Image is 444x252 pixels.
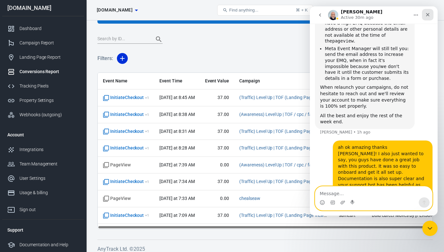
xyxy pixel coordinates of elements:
div: Tracking Pixels [19,83,79,89]
span: Standard event name [103,195,131,202]
li: Support [2,222,84,238]
time: 2025-09-07T07:34:28-04:00 [159,179,195,184]
a: (Awareness) Level Up | TOF / cpc / facebook [239,112,326,117]
span: (Traffic) Level Up | TOF (Landing Page Views) / cpc / facebook [239,145,329,151]
span: samcart.com [97,6,133,14]
span: InitiateCheckout [103,95,149,101]
span: (Traffic) Level Up | TOF (Landing Page Views) / cpc / facebook [239,212,329,219]
button: Upload attachment [30,194,35,199]
span: (Awareness) Level Up | TOF / cpc / facebook [239,162,326,168]
span: (Awareness) Level Up | TOF / cpc / facebook [239,111,326,118]
li: some events like can never have a high EMQ because the email address or other personal details ar... [15,8,100,38]
span: 37.00 [205,179,229,185]
span: (Traffic) Level Up | TOF (Landing Page Views) / cpc / facebook [239,95,329,101]
sup: + 1 [145,112,149,117]
div: scrollable content [98,73,433,229]
iframe: Intercom live chat [310,6,438,216]
sup: + 1 [145,146,149,150]
time: 2025-09-07T08:31:09-04:00 [159,129,195,134]
span: 37.00 [205,145,229,151]
li: Meta Event Manager will still tell you: send the email address to increase your EMQ, when in fact... [15,39,100,75]
span: 0.00 [205,162,229,168]
a: (Traffic) Level Up | TOF (Landing Page Views) / cpc / facebook [239,179,361,184]
div: Dashboard [19,25,79,32]
span: InitiateCheckout [103,128,149,135]
div: [DOMAIN_NAME] [2,5,84,11]
sup: + 1 [145,179,149,184]
a: Sign out [424,3,439,18]
button: Emoji picker [10,194,15,199]
span: InitiateCheckout [103,212,149,219]
a: Tracking Pixels [2,79,84,93]
span: Event Name [103,78,149,84]
time: 2025-09-07T07:33:29-04:00 [159,196,195,201]
span: 37.00 [205,95,229,101]
span: 37.00 [205,111,229,118]
div: ah ok amazing thanks [PERSON_NAME]! I also just wanted to say, you guys have done a great job wit... [23,134,123,236]
div: Usage & billing [19,189,79,196]
a: Dashboard [2,21,84,36]
a: Webhooks (outgoing) [2,108,84,122]
a: Team Management [2,157,84,171]
span: InitiateCheckout [103,145,149,151]
div: User Settings [19,175,79,182]
div: Team Management [19,161,79,167]
div: Conversions Report [19,68,79,75]
span: (Traffic) Level Up | TOF (Landing Page Views) / cpc / facebook [239,179,329,185]
time: 2025-09-07T07:39:40-04:00 [159,162,195,167]
div: Landing Page Report [19,54,79,61]
textarea: Message… [5,180,122,191]
a: chealseaw [239,196,260,201]
li: Account [2,127,84,142]
a: User Settings [2,171,84,186]
a: Property Settings [2,93,84,108]
span: 37.00 [205,212,229,219]
button: Find anything...⌘ + K [217,5,313,16]
a: Landing Page Report [2,50,84,65]
div: [PERSON_NAME] • 1h ago [10,124,60,128]
div: Property Settings [19,97,79,104]
a: (Traffic) Level Up | TOF (Landing Page Views) / cpc / facebook [239,129,361,134]
a: Campaign Report [2,36,84,50]
sup: + 1 [145,213,149,218]
sup: + 1 [145,95,149,100]
span: InitiateCheckout [103,179,149,185]
span: 37.00 [205,128,229,135]
div: ⌘ + K [296,8,308,12]
a: (Traffic) Level Up | TOF (Landing Page Views) / cpc / facebook [239,213,361,218]
button: [DOMAIN_NAME] [94,4,140,16]
a: (Awareness) Level Up | TOF / cpc / facebook [239,162,326,167]
button: Start recording [41,194,46,199]
span: Event Time [159,78,195,84]
time: 2025-09-07T08:45:48-04:00 [159,95,195,100]
span: Event Value [205,78,229,84]
a: (Traffic) Level Up | TOF (Landing Page Views) / cpc / facebook [239,95,361,100]
time: 2025-09-07T07:09:05-04:00 [159,213,195,218]
a: Sign out [2,200,84,217]
button: Search [151,32,166,47]
span: chealseaw [239,195,260,202]
div: Documentation and Help [19,241,79,248]
iframe: Intercom live chat [422,221,438,236]
div: Integrations [19,146,79,153]
a: Conversions Report [2,65,84,79]
div: Sign out [19,206,79,213]
span: 0.00 [205,195,229,202]
span: Find anything... [229,8,258,12]
a: Integrations [2,142,84,157]
span: Standard event name [103,162,131,168]
div: Campaign Report [19,40,79,46]
input: Search by ID... [97,35,149,43]
h5: Filters: [97,48,113,69]
span: InitiateCheckout [103,111,149,118]
code: pageview [22,32,44,37]
time: 2025-09-07T08:38:32-04:00 [159,112,195,117]
div: When relaunch your campaigns, do not hesitate to reach out and we'll review your account to make ... [10,78,100,103]
div: Chealsea says… [5,134,123,243]
div: All the best and enjoy the rest of the week end. [10,106,100,119]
